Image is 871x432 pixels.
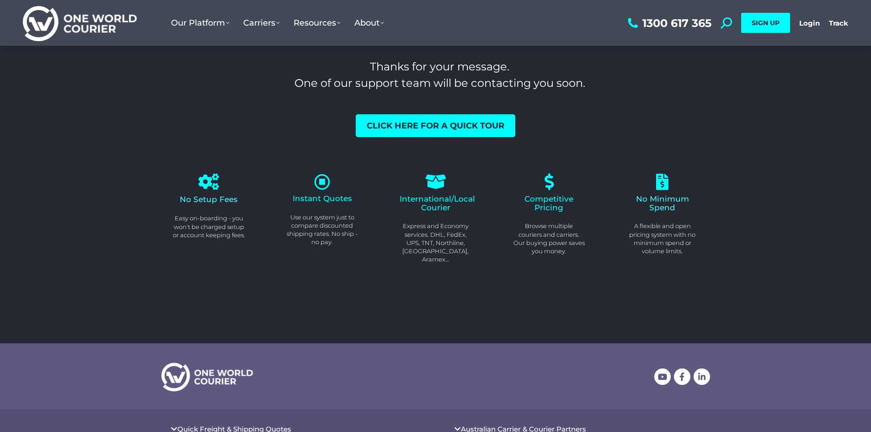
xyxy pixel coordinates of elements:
a: Click here for a quick tour [356,114,515,137]
span: About [354,18,384,28]
a: Track [829,19,848,27]
a: Our Platform [164,9,236,37]
a: About [347,9,391,37]
span: No Setup Fees [180,195,238,204]
span: Resources [294,18,341,28]
p: Use our system just to compare discounted shipping rates. No ship - no pay. [286,213,358,246]
img: One World Courier [23,5,137,42]
a: Resources [287,9,347,37]
a: Login [799,19,820,27]
p: Express and Economy services. DHL, FedEx, UPS, TNT, Northline, [GEOGRAPHIC_DATA], Aramex... [400,222,472,263]
p: A flexible and open pricing system with no minimum spend or volume limits. [626,222,699,255]
a: SIGN UP [741,13,790,33]
p: Easy on-boarding - you won't be charged setup or account keeping fees. [173,214,245,239]
h3: Thanks for your message. One of our support team will be contacting you soon. [170,59,710,91]
a: 1300 617 365 [625,17,711,29]
span: Carriers [243,18,280,28]
span: International/Local Courier [400,194,475,212]
span: Instant Quotes [293,194,352,203]
a: Carriers [236,9,287,37]
span: Our Platform [171,18,230,28]
span: No Minimum Spend [636,194,689,212]
span: Click here for a quick tour [367,122,504,130]
span: Competitive Pricing [524,194,573,212]
p: Browse multiple couriers and carriers. Our buying power saves you money. [513,222,585,255]
span: SIGN UP [752,19,780,27]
